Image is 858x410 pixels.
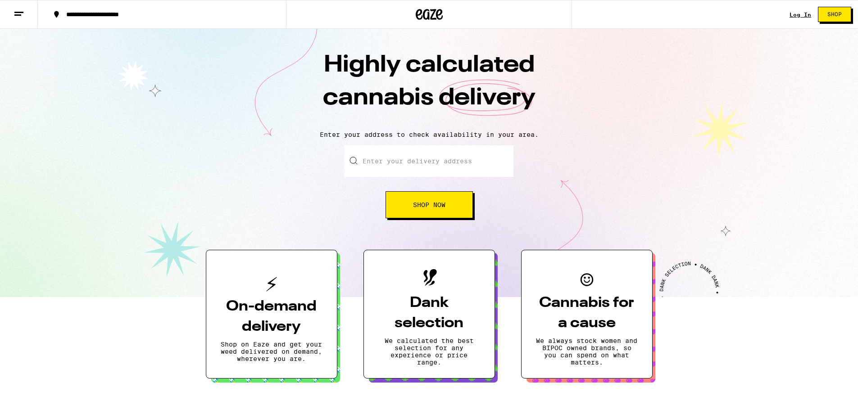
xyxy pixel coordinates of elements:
[386,191,473,218] button: Shop Now
[827,12,842,17] span: Shop
[272,49,587,124] h1: Highly calculated cannabis delivery
[790,12,811,18] a: Log In
[206,250,337,378] button: On-demand deliveryShop on Eaze and get your weed delivered on demand, wherever you are.
[521,250,653,378] button: Cannabis for a causeWe always stock women and BIPOC owned brands, so you can spend on what matters.
[536,293,638,333] h3: Cannabis for a cause
[818,7,851,22] button: Shop
[221,341,322,362] p: Shop on Eaze and get your weed delivered on demand, wherever you are.
[378,293,480,333] h3: Dank selection
[221,297,322,337] h3: On-demand delivery
[363,250,495,378] button: Dank selectionWe calculated the best selection for any experience or price range.
[9,131,849,138] p: Enter your address to check availability in your area.
[378,337,480,366] p: We calculated the best selection for any experience or price range.
[536,337,638,366] p: We always stock women and BIPOC owned brands, so you can spend on what matters.
[345,145,513,177] input: Enter your delivery address
[811,7,858,22] a: Shop
[413,202,445,208] span: Shop Now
